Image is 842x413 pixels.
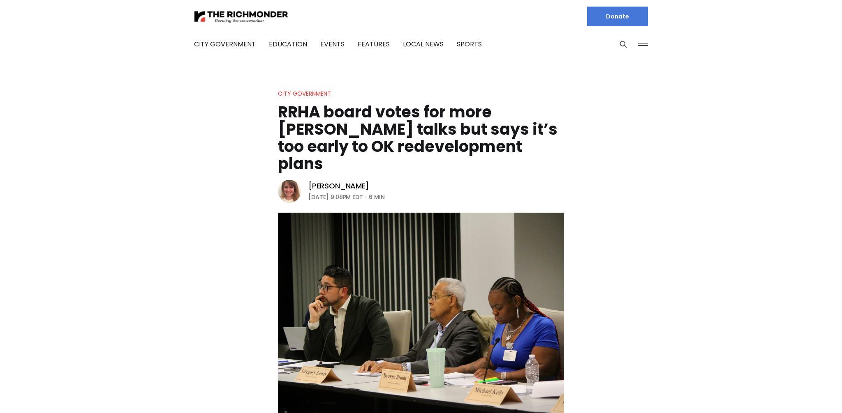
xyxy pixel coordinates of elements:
[194,39,256,49] a: City Government
[278,180,301,203] img: Sarah Vogelsong
[617,38,629,50] button: Search this site
[320,39,345,49] a: Events
[278,103,564,172] h1: RRHA board votes for more [PERSON_NAME] talks but says it’s too early to OK redevelopment plans
[587,7,648,26] a: Donate
[278,89,331,98] a: City Government
[269,39,307,49] a: Education
[403,39,444,49] a: Local News
[369,192,385,202] span: 6 min
[194,9,289,24] img: The Richmonder
[308,192,363,202] time: [DATE] 9:08PM EDT
[308,181,369,191] a: [PERSON_NAME]
[457,39,482,49] a: Sports
[772,373,842,413] iframe: portal-trigger
[358,39,390,49] a: Features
